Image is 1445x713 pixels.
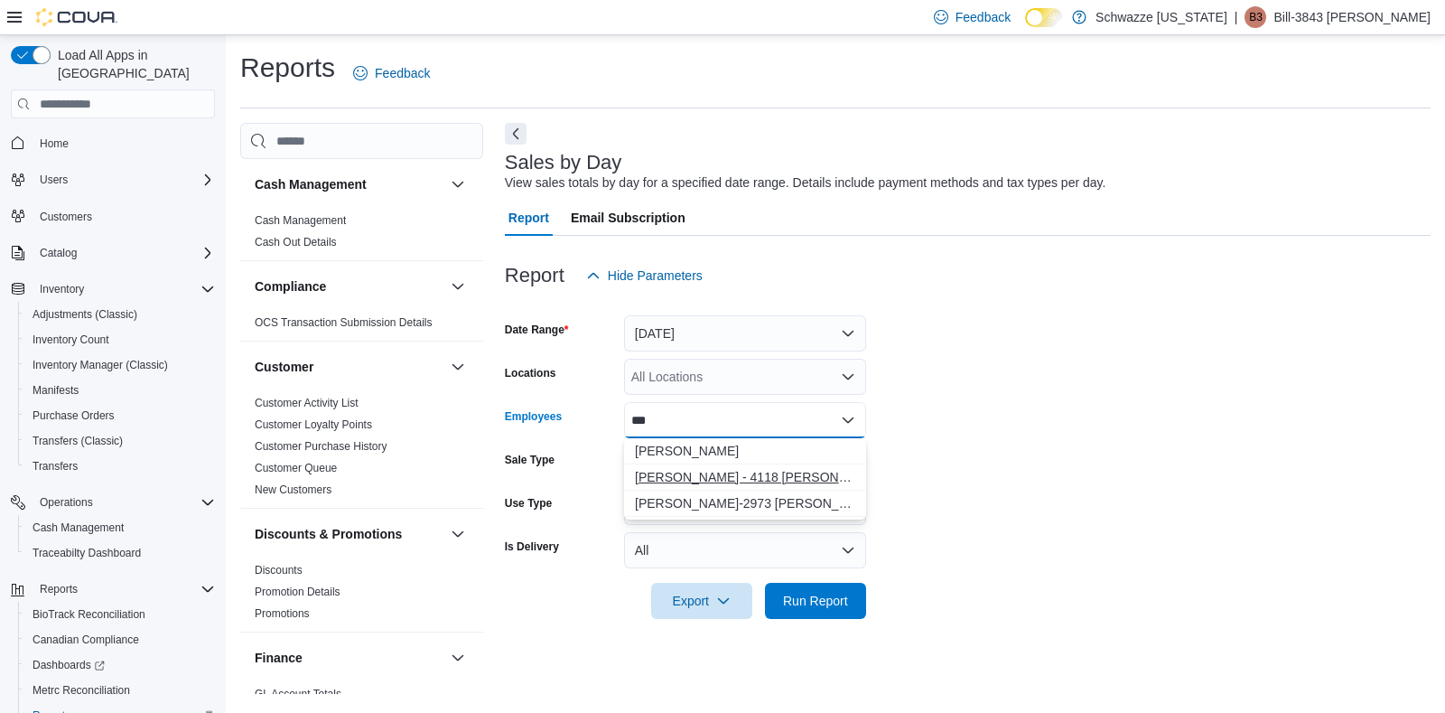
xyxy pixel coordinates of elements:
[25,654,215,676] span: Dashboards
[33,492,215,513] span: Operations
[36,8,117,26] img: Cova
[255,417,372,432] span: Customer Loyalty Points
[18,515,222,540] button: Cash Management
[18,540,222,566] button: Traceabilty Dashboard
[624,464,866,491] button: Clint - 4118 Silverthorn
[255,358,313,376] h3: Customer
[25,455,85,477] a: Transfers
[255,214,346,227] a: Cash Management
[255,525,402,543] h3: Discounts & Promotions
[18,352,222,378] button: Inventory Manager (Classic)
[33,492,100,513] button: Operations
[255,585,340,599] span: Promotion Details
[18,302,222,327] button: Adjustments (Classic)
[25,542,215,564] span: Traceabilty Dashboard
[25,680,215,701] span: Metrc Reconciliation
[1095,6,1227,28] p: Schwazze [US_STATE]
[25,680,137,701] a: Metrc Reconciliation
[33,383,79,398] span: Manifests
[255,213,346,228] span: Cash Management
[4,490,222,515] button: Operations
[4,203,222,230] button: Customers
[505,366,556,380] label: Locations
[18,602,222,627] button: BioTrack Reconciliation
[25,380,86,401] a: Manifests
[25,405,122,427] a: Purchase Orders
[255,649,303,667] h3: Finance
[18,403,222,428] button: Purchase Orders
[18,327,222,352] button: Inventory Count
[33,242,84,264] button: Catalog
[25,542,148,564] a: Traceabilty Dashboard
[33,358,168,372] span: Inventory Manager (Classic)
[505,496,552,511] label: Use Type
[33,408,115,423] span: Purchase Orders
[25,380,215,401] span: Manifests
[33,169,215,191] span: Users
[40,282,84,296] span: Inventory
[635,442,855,460] span: [PERSON_NAME]
[255,649,443,667] button: Finance
[255,439,387,454] span: Customer Purchase History
[33,578,215,600] span: Reports
[1025,27,1026,28] span: Dark Mode
[255,461,337,475] span: Customer Queue
[25,654,112,676] a: Dashboards
[33,578,85,600] button: Reports
[255,586,340,598] a: Promotion Details
[505,539,559,554] label: Is Delivery
[956,8,1011,26] span: Feedback
[240,312,483,341] div: Compliance
[240,210,483,260] div: Cash Management
[505,152,622,174] h3: Sales by Day
[51,46,215,82] span: Load All Apps in [GEOGRAPHIC_DATA]
[40,210,92,224] span: Customers
[18,428,222,454] button: Transfers (Classic)
[447,276,469,297] button: Compliance
[240,559,483,632] div: Discounts & Promotions
[33,434,123,448] span: Transfers (Classic)
[25,430,215,452] span: Transfers (Classic)
[505,265,564,286] h3: Report
[33,206,99,228] a: Customers
[255,606,310,621] span: Promotions
[579,258,710,294] button: Hide Parameters
[18,652,222,678] a: Dashboards
[4,240,222,266] button: Catalog
[662,583,741,619] span: Export
[40,246,77,260] span: Catalog
[33,658,105,672] span: Dashboards
[25,604,215,625] span: BioTrack Reconciliation
[447,174,469,195] button: Cash Management
[447,523,469,545] button: Discounts & Promotions
[25,629,215,651] span: Canadian Compliance
[255,397,359,409] a: Customer Activity List
[765,583,866,619] button: Run Report
[4,129,222,155] button: Home
[33,131,215,154] span: Home
[18,627,222,652] button: Canadian Compliance
[505,409,562,424] label: Employees
[25,405,215,427] span: Purchase Orders
[635,468,855,486] span: [PERSON_NAME] - 4118 [PERSON_NAME]
[18,378,222,403] button: Manifests
[346,55,437,91] a: Feedback
[624,532,866,568] button: All
[255,175,367,193] h3: Cash Management
[25,304,215,325] span: Adjustments (Classic)
[505,123,527,145] button: Next
[33,169,75,191] button: Users
[33,521,124,535] span: Cash Management
[25,329,215,351] span: Inventory Count
[651,583,752,619] button: Export
[1245,6,1266,28] div: Bill-3843 Thompson
[40,136,69,151] span: Home
[4,577,222,602] button: Reports
[255,687,341,701] span: GL Account Totals
[25,354,175,376] a: Inventory Manager (Classic)
[240,50,335,86] h1: Reports
[18,454,222,479] button: Transfers
[255,462,337,474] a: Customer Queue
[255,564,303,577] a: Discounts
[255,316,433,329] a: OCS Transaction Submission Details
